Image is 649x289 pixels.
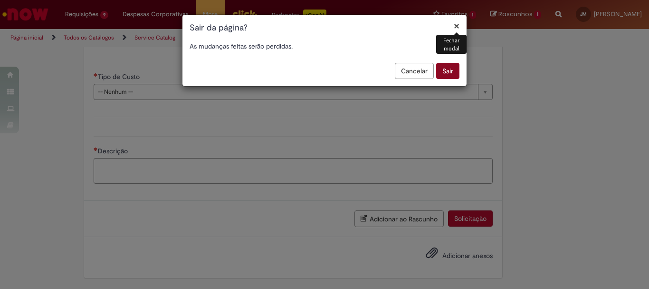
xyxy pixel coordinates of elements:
[190,22,459,34] h1: Sair da página?
[395,63,434,79] button: Cancelar
[436,63,459,79] button: Sair
[454,21,459,31] button: Fechar modal
[190,41,459,51] p: As mudanças feitas serão perdidas.
[436,35,467,54] div: Fechar modal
